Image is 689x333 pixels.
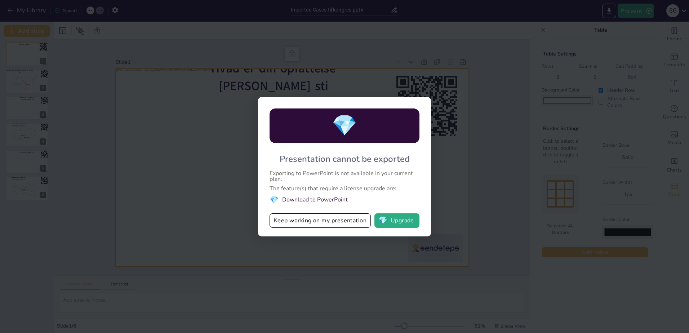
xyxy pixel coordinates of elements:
[378,217,387,224] span: diamond
[270,170,419,182] div: Exporting to PowerPoint is not available in your current plan.
[374,213,419,228] button: diamondUpgrade
[280,153,410,165] div: Presentation cannot be exported
[270,213,371,228] button: Keep working on my presentation
[332,112,357,139] span: diamond
[270,195,279,205] span: diamond
[270,186,419,191] div: The feature(s) that require a license upgrade are:
[270,195,419,205] li: Download to PowerPoint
